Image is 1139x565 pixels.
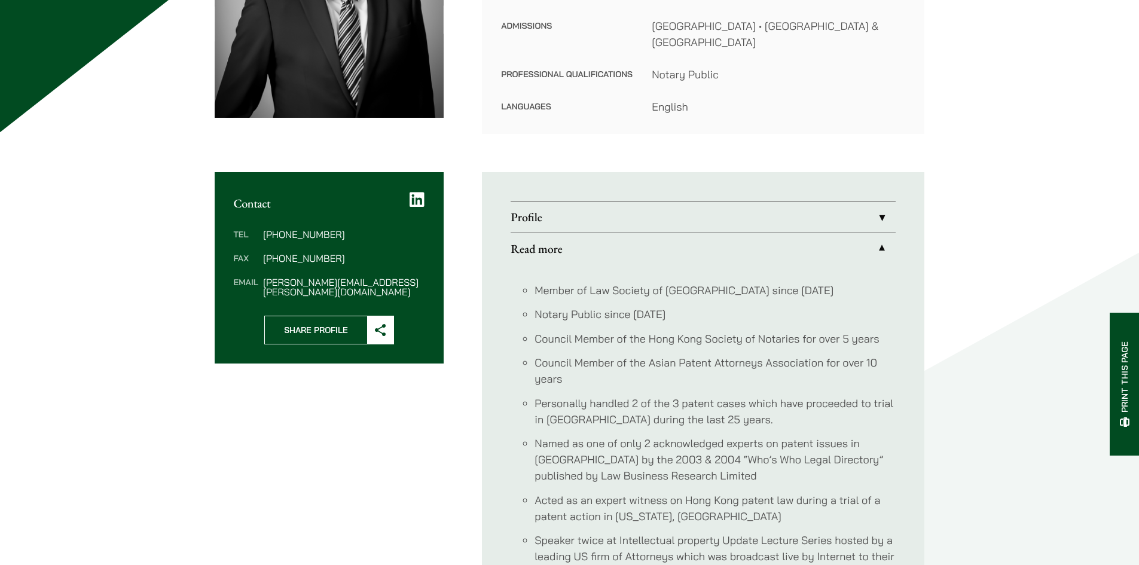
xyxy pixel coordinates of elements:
a: Profile [511,201,896,233]
span: Share Profile [265,316,367,344]
dt: Email [234,277,258,297]
li: Member of Law Society of [GEOGRAPHIC_DATA] since [DATE] [535,282,896,298]
dd: Notary Public [652,66,905,83]
dd: [GEOGRAPHIC_DATA] • [GEOGRAPHIC_DATA] & [GEOGRAPHIC_DATA] [652,18,905,50]
dd: [PERSON_NAME][EMAIL_ADDRESS][PERSON_NAME][DOMAIN_NAME] [263,277,425,297]
button: Share Profile [264,316,394,344]
dd: [PHONE_NUMBER] [263,230,425,239]
li: Council Member of the Hong Kong Society of Notaries for over 5 years [535,331,896,347]
li: Notary Public since [DATE] [535,306,896,322]
dd: English [652,99,905,115]
li: Personally handled 2 of the 3 patent cases which have proceeded to trial in [GEOGRAPHIC_DATA] dur... [535,395,896,427]
dt: Fax [234,254,258,277]
dt: Tel [234,230,258,254]
li: Named as one of only 2 acknowledged experts on patent issues in [GEOGRAPHIC_DATA] by the 2003 & 2... [535,435,896,484]
dd: [PHONE_NUMBER] [263,254,425,263]
a: Read more [511,233,896,264]
dt: Admissions [501,18,633,66]
a: LinkedIn [410,191,425,208]
li: Council Member of the Asian Patent Attorneys Association for over 10 years [535,355,896,387]
dt: Languages [501,99,633,115]
dt: Professional Qualifications [501,66,633,99]
h2: Contact [234,196,425,210]
li: Acted as an expert witness on Hong Kong patent law during a trial of a patent action in [US_STATE... [535,492,896,524]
